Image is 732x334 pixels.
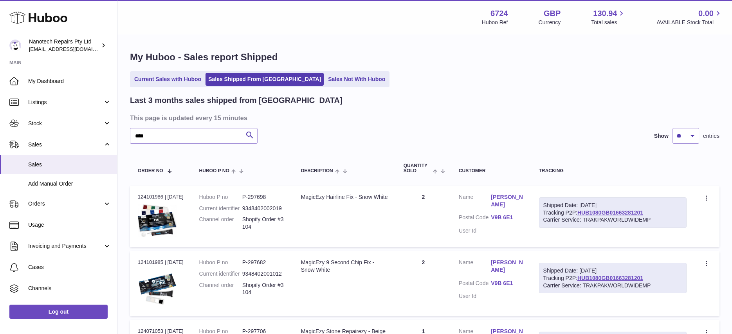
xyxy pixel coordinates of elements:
[459,280,491,289] dt: Postal Code
[28,161,111,168] span: Sales
[491,280,523,287] a: V9B 6E1
[459,214,491,223] dt: Postal Code
[130,51,719,63] h1: My Huboo - Sales report Shipped
[28,141,103,148] span: Sales
[199,193,242,201] dt: Huboo P no
[29,38,99,53] div: Nanotech Repairs Pty Ltd
[593,8,617,19] span: 130.94
[138,203,177,237] img: 67241737520686.png
[130,95,343,106] h2: Last 3 months sales shipped from [GEOGRAPHIC_DATA]
[28,78,111,85] span: My Dashboard
[656,8,723,26] a: 0.00 AVAILABLE Stock Total
[577,209,643,216] a: HUB1080GB01663281201
[199,259,242,266] dt: Huboo P no
[138,259,184,266] div: 124101985 | [DATE]
[539,168,687,173] div: Tracking
[591,19,626,26] span: Total sales
[325,73,388,86] a: Sales Not With Huboo
[28,242,103,250] span: Invoicing and Payments
[28,99,103,106] span: Listings
[199,216,242,231] dt: Channel order
[543,216,683,224] div: Carrier Service: TRAKPAKWORLDWIDEMP
[543,267,683,274] div: Shipped Date: [DATE]
[138,168,163,173] span: Order No
[490,8,508,19] strong: 6724
[29,46,115,52] span: [EMAIL_ADDRESS][DOMAIN_NAME]
[404,163,431,173] span: Quantity Sold
[459,292,491,300] dt: User Id
[138,268,177,306] img: 67241737586642.png
[130,114,718,122] h3: This page is updated every 15 minutes
[459,259,491,276] dt: Name
[9,305,108,319] a: Log out
[242,205,285,212] dd: 9348402002019
[482,19,508,26] div: Huboo Ref
[28,221,111,229] span: Usage
[577,275,643,281] a: HUB1080GB01663281201
[28,180,111,188] span: Add Manual Order
[242,193,285,201] dd: P-297698
[199,205,242,212] dt: Current identifier
[28,285,111,292] span: Channels
[539,263,687,294] div: Tracking P2P:
[491,193,523,208] a: [PERSON_NAME]
[28,120,103,127] span: Stock
[242,259,285,266] dd: P-297682
[138,193,184,200] div: 124101986 | [DATE]
[656,19,723,26] span: AVAILABLE Stock Total
[199,168,229,173] span: Huboo P no
[459,168,523,173] div: Customer
[591,8,626,26] a: 130.94 Total sales
[132,73,204,86] a: Current Sales with Huboo
[242,216,285,231] dd: Shopify Order #3104
[9,40,21,51] img: info@nanotechrepairs.com
[199,270,242,278] dt: Current identifier
[491,259,523,274] a: [PERSON_NAME]
[301,193,388,201] div: MagicEzy Hairline Fix - Snow White
[396,186,451,247] td: 2
[396,251,451,316] td: 2
[544,8,561,19] strong: GBP
[539,197,687,228] div: Tracking P2P:
[242,282,285,296] dd: Shopify Order #3104
[459,227,491,235] dt: User Id
[654,132,669,140] label: Show
[301,168,333,173] span: Description
[199,282,242,296] dt: Channel order
[543,202,683,209] div: Shipped Date: [DATE]
[301,259,388,274] div: MagicEzy 9 Second Chip Fix - Snow White
[459,193,491,210] dt: Name
[698,8,714,19] span: 0.00
[28,264,111,271] span: Cases
[28,200,103,208] span: Orders
[539,19,561,26] div: Currency
[703,132,719,140] span: entries
[242,270,285,278] dd: 9348402001012
[491,214,523,221] a: V9B 6E1
[543,282,683,289] div: Carrier Service: TRAKPAKWORLDWIDEMP
[206,73,324,86] a: Sales Shipped From [GEOGRAPHIC_DATA]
